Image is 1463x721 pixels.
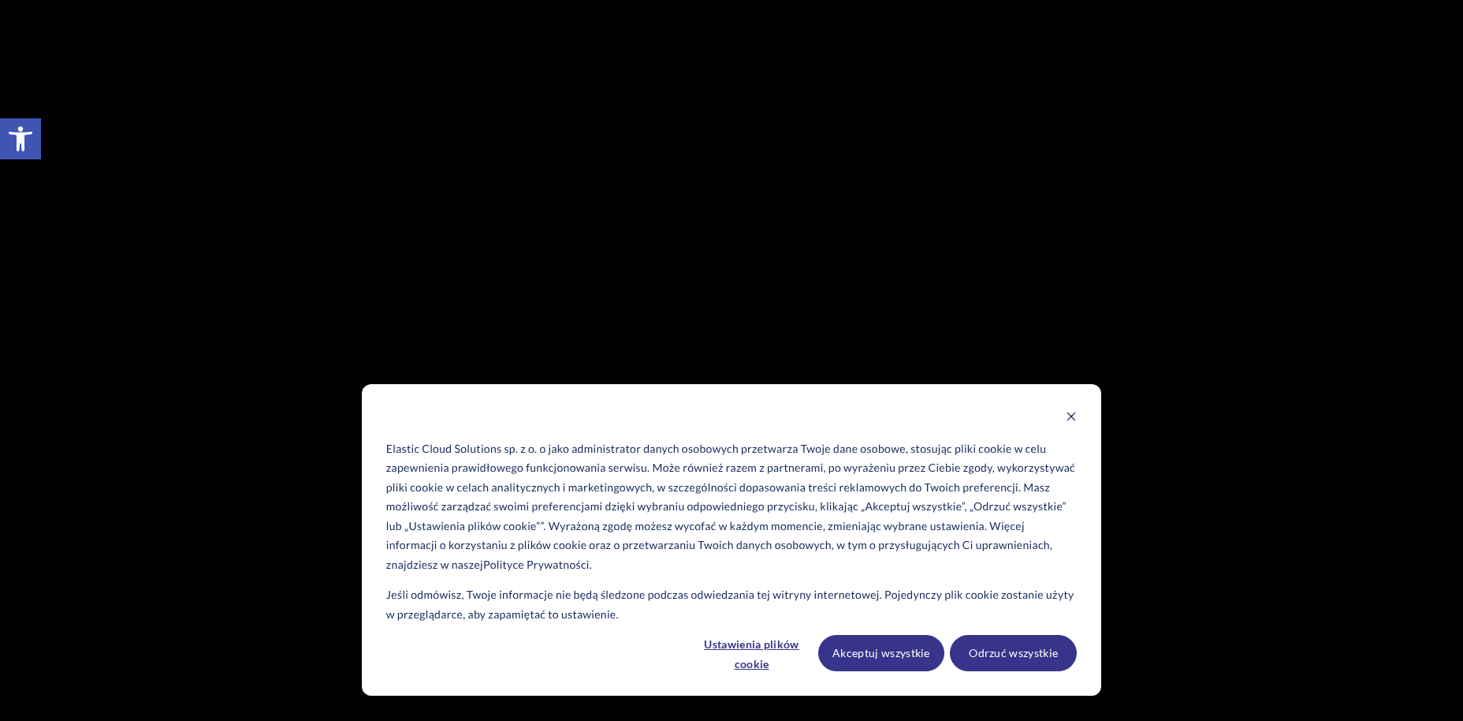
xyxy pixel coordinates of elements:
p: Jeśli odmówisz, Twoje informacje nie będą śledzone podczas odwiedzania tej witryny internetowej. ... [386,585,1077,624]
button: Ustawienia plików cookie [691,635,813,671]
button: Odrzuć wszystkie [950,635,1077,671]
p: Elastic Cloud Solutions sp. z o. o jako administrator danych osobowych przetwarza Twoje dane osob... [386,439,1077,575]
div: Cookie banner [362,384,1101,696]
a: Polityce Prywatności. [483,555,592,575]
button: Akceptuj wszystkie [818,635,945,671]
button: Dismiss cookie banner [1066,409,1077,428]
